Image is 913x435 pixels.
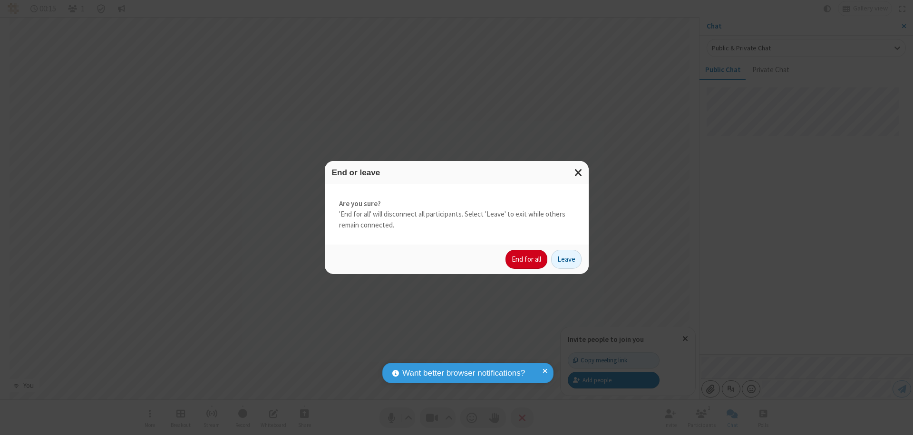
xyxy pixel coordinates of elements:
button: Close modal [569,161,589,184]
strong: Are you sure? [339,199,574,209]
span: Want better browser notifications? [402,367,525,379]
div: 'End for all' will disconnect all participants. Select 'Leave' to exit while others remain connec... [325,184,589,245]
button: Leave [551,250,582,269]
h3: End or leave [332,168,582,177]
button: End for all [505,250,547,269]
